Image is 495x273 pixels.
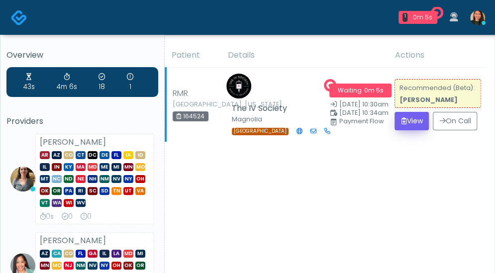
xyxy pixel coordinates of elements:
[232,104,319,113] h5: The IV Society
[57,72,77,92] div: Average Review Time
[339,100,388,108] span: [DATE] 10:30am
[40,199,50,207] span: VT
[399,95,457,104] strong: [PERSON_NAME]
[329,84,392,97] span: Waiting ·
[123,151,133,159] span: IA
[111,151,121,159] span: FL
[399,84,474,104] small: Recommended (Beta):
[62,212,73,222] div: Exams Completed
[11,9,27,26] img: Docovia
[76,250,86,258] span: FL
[329,101,383,108] small: Date Created
[40,175,50,183] span: MT
[111,175,121,183] span: NV
[232,115,262,123] small: Magnolia
[88,175,98,183] span: NH
[135,250,145,258] span: MI
[135,163,145,171] span: MO
[470,10,485,25] img: Aila Paredes
[412,13,434,22] div: 0m 5s
[135,151,145,159] span: ID
[88,187,98,195] span: SC
[393,7,443,28] a: 1 0m 5s
[88,250,98,258] span: GA
[52,187,62,195] span: OR
[99,163,109,171] span: ME
[76,199,86,207] span: WV
[76,175,86,183] span: NE
[339,108,388,117] span: [DATE] 10:34am
[127,72,133,92] div: Extended Exams
[52,262,62,270] span: MO
[88,151,98,159] span: DC
[52,151,62,159] span: AZ
[64,163,74,171] span: KY
[40,163,50,171] span: IL
[173,101,227,107] small: [GEOGRAPHIC_DATA], [US_STATE]
[123,163,133,171] span: MN
[40,136,106,148] strong: [PERSON_NAME]
[123,262,133,270] span: OK
[88,163,98,171] span: MD
[99,175,109,183] span: NM
[40,235,106,246] strong: [PERSON_NAME]
[52,250,62,258] span: CA
[10,167,35,191] img: Carissa Kelly
[226,74,251,98] img: Claire Richardson
[52,175,62,183] span: NC
[76,151,86,159] span: CT
[76,163,86,171] span: MA
[222,43,389,68] th: Details
[40,187,50,195] span: OK
[52,199,62,207] span: WA
[339,118,392,124] div: Payment Flow
[111,187,121,195] span: TN
[329,110,383,116] small: Scheduled Time
[99,72,105,92] div: Exams Completed
[173,88,188,99] span: RMR
[6,51,158,60] h5: Overview
[135,262,145,270] span: OR
[76,262,86,270] span: NM
[111,250,121,258] span: LA
[40,250,50,258] span: AZ
[111,163,121,171] span: MI
[99,262,109,270] span: NY
[123,175,133,183] span: NY
[99,151,109,159] span: DE
[23,72,35,92] div: Average Wait Time
[135,175,145,183] span: OH
[99,250,109,258] span: IL
[40,262,50,270] span: MN
[64,151,74,159] span: CO
[64,199,74,207] span: WI
[64,187,74,195] span: PA
[40,151,50,159] span: AR
[64,262,74,270] span: NJ
[99,187,109,195] span: SD
[88,262,98,270] span: NV
[52,163,62,171] span: IN
[76,187,86,195] span: RI
[64,175,74,183] span: ND
[123,250,133,258] span: MD
[433,112,477,130] button: On Call
[40,212,54,222] div: Average Review Time
[111,262,121,270] span: OH
[135,187,145,195] span: VA
[232,128,289,135] span: [GEOGRAPHIC_DATA]
[64,250,74,258] span: CO
[173,111,208,121] div: 164524
[364,86,384,94] span: 0m 5s
[81,212,92,222] div: Extended Exams
[123,187,133,195] span: UT
[8,4,38,34] button: Open LiveChat chat widget
[395,112,429,130] button: View
[166,43,222,68] th: Patient
[6,117,158,126] h5: Providers
[389,43,487,68] th: Actions
[402,13,407,22] div: 1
